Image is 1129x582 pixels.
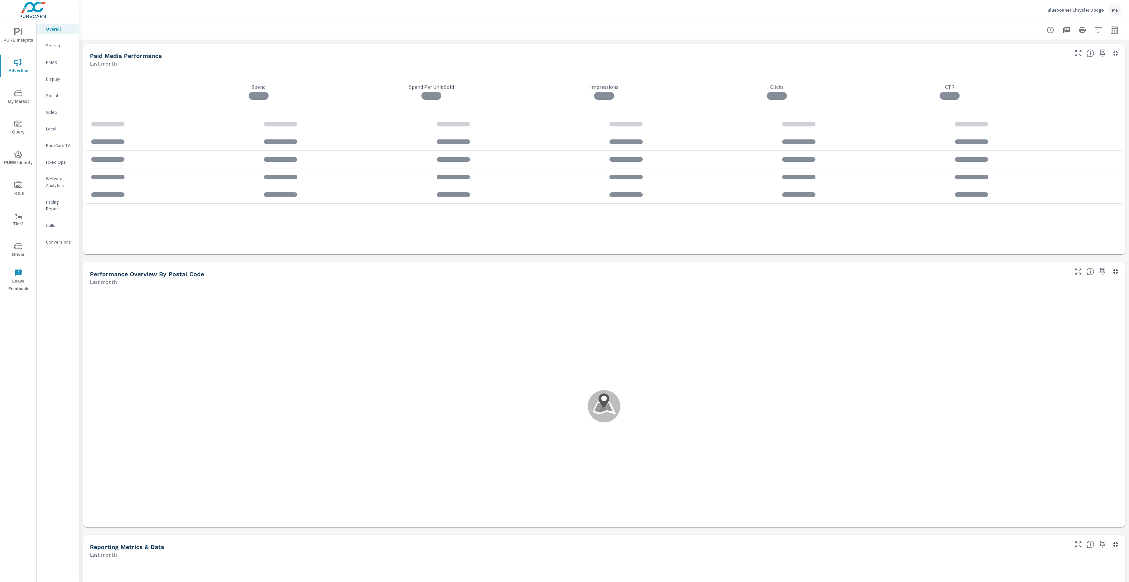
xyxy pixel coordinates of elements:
[1109,4,1121,16] div: ME
[46,239,74,245] p: Conversions
[1060,23,1073,37] button: "Export Report to PDF"
[90,271,204,278] h5: Performance Overview By Postal Code
[1092,23,1105,37] button: Apply Filters
[1047,7,1104,13] p: Bluebonnet Chrysler Dodge
[1073,48,1084,59] button: Make Fullscreen
[46,59,74,66] p: PMAX
[2,242,34,259] span: Driver
[1097,266,1108,277] span: Save this to your personalized report
[90,52,162,59] h5: Paid Media Performance
[2,28,34,44] span: PURE Insights
[90,278,117,286] p: Last month
[46,159,74,165] p: Fixed Ops
[2,212,34,228] span: Tier2
[1076,23,1089,37] button: Print Report
[37,140,79,150] div: PureCars TV
[0,20,36,295] div: nav menu
[37,157,79,167] div: Fixed Ops
[90,543,164,550] h5: Reporting Metrics & Data
[37,24,79,34] div: Overall
[1097,48,1108,59] span: Save this to your personalized report
[37,57,79,67] div: PMAX
[1108,23,1121,37] button: Select Date Range
[1110,48,1121,59] button: Minimize Widget
[46,92,74,99] p: Social
[1110,539,1121,550] button: Minimize Widget
[46,199,74,212] p: Pacing Report
[46,222,74,229] p: Calls
[2,181,34,197] span: Tools
[172,84,345,90] p: Spend
[37,107,79,117] div: Video
[1086,540,1094,548] span: Understand performance data overtime and see how metrics compare to each other.
[2,150,34,167] span: PURE Identity
[37,41,79,51] div: Search
[37,220,79,230] div: Calls
[90,60,117,68] p: Last month
[46,175,74,189] p: Website Analytics
[37,237,79,247] div: Conversions
[37,91,79,100] div: Social
[863,84,1036,90] p: CTR
[37,124,79,134] div: Local
[345,84,518,90] p: Spend Per Unit Sold
[46,26,74,32] p: Overall
[1086,268,1094,276] span: Understand performance data by postal code. Individual postal codes can be selected and expanded ...
[37,74,79,84] div: Display
[691,84,863,90] p: Clicks
[37,174,79,190] div: Website Analytics
[2,120,34,136] span: Query
[37,197,79,214] div: Pacing Report
[46,142,74,149] p: PureCars TV
[2,59,34,75] span: Advertise
[1073,539,1084,550] button: Make Fullscreen
[1086,49,1094,57] span: Understand performance metrics over the selected time range.
[1097,539,1108,550] span: Save this to your personalized report
[518,84,691,90] p: Impressions
[46,125,74,132] p: Local
[46,42,74,49] p: Search
[46,109,74,115] p: Video
[90,551,117,559] p: Last month
[2,269,34,293] span: Leave Feedback
[2,89,34,105] span: My Market
[46,76,74,82] p: Display
[1073,266,1084,277] button: Make Fullscreen
[1110,266,1121,277] button: Minimize Widget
